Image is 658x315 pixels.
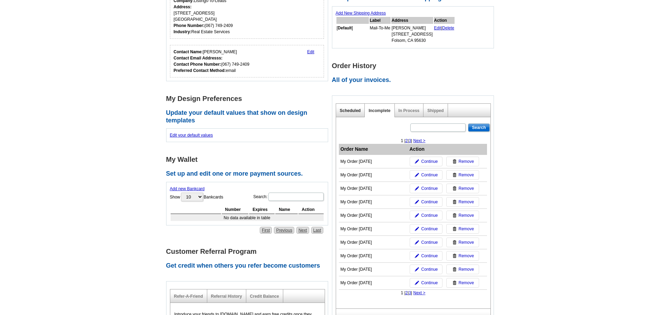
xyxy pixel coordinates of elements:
[421,239,438,245] span: Continue
[459,212,474,219] span: Remove
[341,266,406,272] div: My Order [DATE]
[341,239,406,245] div: My Order [DATE]
[459,172,474,178] span: Remove
[166,95,332,102] h1: My Design Preferences
[415,186,419,191] img: pencil-icon.gif
[452,186,457,191] img: trashcan-icon.gif
[341,253,406,259] div: My Order [DATE]
[415,254,419,258] img: pencil-icon.gif
[336,290,490,296] div: 1 | | |
[399,108,420,113] a: In Process
[410,211,442,220] a: Continue
[421,280,438,286] span: Continue
[253,192,324,202] label: Search:
[274,227,294,234] a: Previous
[452,213,457,217] img: trashcan-icon.gif
[166,156,332,163] h1: My Wallet
[260,227,272,234] a: First
[249,205,275,214] th: Expires
[434,26,441,30] a: Edit
[421,266,438,272] span: Continue
[275,205,297,214] th: Name
[452,227,457,231] img: trashcan-icon.gif
[415,240,419,244] img: pencil-icon.gif
[166,109,332,124] h2: Update your default values that show on design templates
[391,17,433,24] th: Address
[459,280,474,286] span: Remove
[421,226,438,232] span: Continue
[341,158,406,165] div: My Order [DATE]
[307,49,314,54] a: Edit
[459,239,474,245] span: Remove
[459,266,474,272] span: Remove
[336,25,369,44] td: [ ]
[174,68,226,73] strong: Preferred Contact Method:
[421,212,438,219] span: Continue
[421,253,438,259] span: Continue
[415,159,419,164] img: pencil-icon.gif
[415,267,419,271] img: pencil-icon.gif
[408,144,487,155] th: Action
[174,294,203,299] a: Refer-A-Friend
[459,185,474,192] span: Remove
[421,172,438,178] span: Continue
[459,253,474,259] span: Remove
[370,25,391,44] td: Mail-To-Me
[452,281,457,285] img: trashcan-icon.gif
[336,138,490,144] div: 1 | | |
[434,17,455,24] th: Action
[468,123,489,132] input: Search
[174,29,191,34] strong: Industry:
[415,200,419,204] img: pencil-icon.gif
[421,158,438,165] span: Continue
[174,62,221,67] strong: Contact Phone Number:
[174,49,249,74] div: [PERSON_NAME] (067) 749-2409 email
[410,265,442,274] a: Continue
[410,184,442,193] a: Continue
[409,138,411,143] a: 3
[452,267,457,271] img: trashcan-icon.gif
[442,26,454,30] a: Delete
[174,49,203,54] strong: Contact Name:
[332,76,498,84] h2: All of your invoices.
[174,23,204,28] strong: Phone Number:
[332,62,498,70] h1: Order History
[415,173,419,177] img: pencil-icon.gif
[415,213,419,217] img: pencil-icon.gif
[296,227,309,234] a: Next
[410,251,442,261] a: Continue
[409,290,411,295] a: 3
[339,144,408,155] th: Order Name
[452,173,457,177] img: trashcan-icon.gif
[434,25,455,44] td: |
[415,281,419,285] img: pencil-icon.gif
[410,197,442,207] a: Continue
[406,290,408,295] a: 2
[341,212,406,219] div: My Order [DATE]
[171,215,324,221] td: No data available in table
[336,11,386,16] a: Add New Shipping Address
[222,205,249,214] th: Number
[298,205,324,214] th: Action
[421,185,438,192] span: Continue
[341,226,406,232] div: My Order [DATE]
[452,240,457,244] img: trashcan-icon.gif
[170,192,223,202] label: Show Bankcards
[341,280,406,286] div: My Order [DATE]
[181,193,203,201] select: ShowBankcards
[391,25,433,44] td: [PERSON_NAME] [STREET_ADDRESS] Folsom, CA 95630
[174,56,223,61] strong: Contact Email Addresss:
[311,227,323,234] a: Last
[452,159,457,164] img: trashcan-icon.gif
[459,199,474,205] span: Remove
[410,278,442,288] a: Continue
[459,158,474,165] span: Remove
[413,138,426,143] a: Next >
[250,294,279,299] a: Credit Balance
[340,108,361,113] a: Scheduled
[174,4,192,9] strong: Address:
[170,133,213,138] a: Edit your default values
[268,193,324,201] input: Search:
[166,248,332,255] h1: Customer Referral Program
[341,185,406,192] div: My Order [DATE]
